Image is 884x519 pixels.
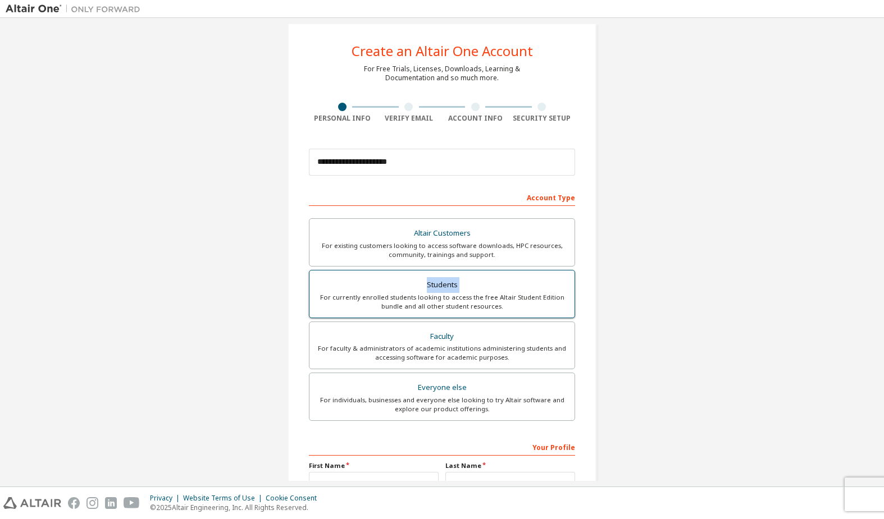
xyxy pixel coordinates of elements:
[442,114,509,123] div: Account Info
[124,497,140,509] img: youtube.svg
[68,497,80,509] img: facebook.svg
[316,241,568,259] div: For existing customers looking to access software downloads, HPC resources, community, trainings ...
[150,503,323,512] p: © 2025 Altair Engineering, Inc. All Rights Reserved.
[309,438,575,456] div: Your Profile
[316,293,568,311] div: For currently enrolled students looking to access the free Altair Student Edition bundle and all ...
[364,65,520,82] div: For Free Trials, Licenses, Downloads, Learning & Documentation and so much more.
[6,3,146,15] img: Altair One
[316,396,568,414] div: For individuals, businesses and everyone else looking to try Altair software and explore our prod...
[316,329,568,345] div: Faculty
[309,461,439,470] label: First Name
[86,497,98,509] img: instagram.svg
[316,226,568,241] div: Altair Customers
[316,344,568,362] div: For faculty & administrators of academic institutions administering students and accessing softwa...
[376,114,443,123] div: Verify Email
[445,461,575,470] label: Last Name
[3,497,61,509] img: altair_logo.svg
[509,114,576,123] div: Security Setup
[309,188,575,206] div: Account Type
[316,380,568,396] div: Everyone else
[316,277,568,293] div: Students
[266,494,323,503] div: Cookie Consent
[150,494,183,503] div: Privacy
[352,44,533,58] div: Create an Altair One Account
[309,114,376,123] div: Personal Info
[105,497,117,509] img: linkedin.svg
[183,494,266,503] div: Website Terms of Use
